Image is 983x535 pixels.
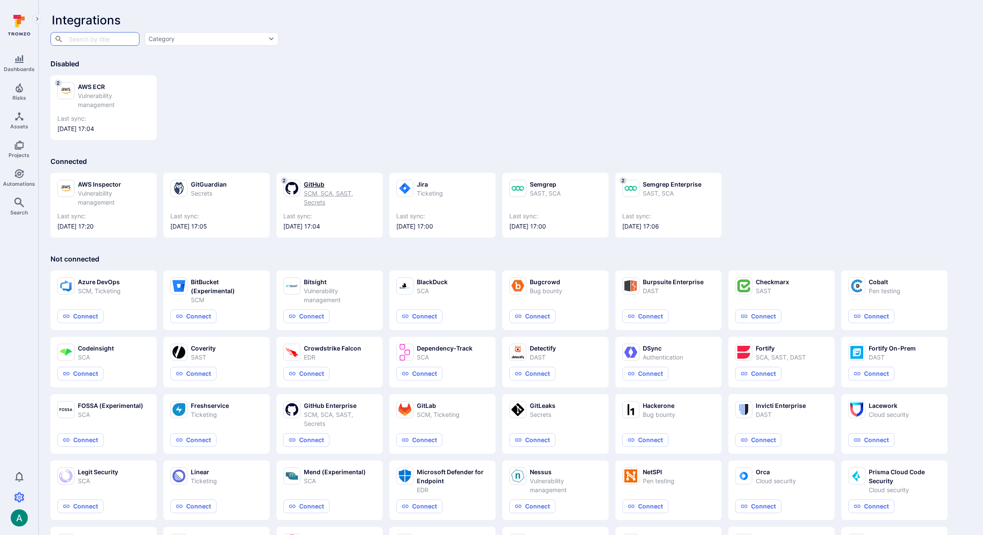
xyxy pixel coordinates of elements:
[12,95,26,101] span: Risks
[57,433,104,447] button: Connect
[869,344,916,353] div: Fortify On-Prem
[622,180,715,231] a: 2Semgrep EnterpriseSAST, SCALast sync:[DATE] 17:06
[78,353,114,362] div: SCA
[78,344,114,353] div: Codeinsight
[57,212,150,220] span: Last sync:
[509,433,555,447] button: Connect
[622,212,715,220] span: Last sync:
[417,277,448,286] div: BlackDuck
[281,177,288,184] span: 2
[191,410,229,419] div: Ticketing
[170,212,263,220] span: Last sync:
[396,433,442,447] button: Connect
[509,212,602,220] span: Last sync:
[417,401,460,410] div: GitLab
[869,410,909,419] div: Cloud security
[417,410,460,419] div: SCM, Ticketing
[643,401,675,410] div: Hackerone
[34,15,40,23] i: Expand navigation menu
[643,286,704,295] div: DAST
[170,367,217,380] button: Connect
[530,353,556,362] div: DAST
[735,433,781,447] button: Connect
[848,433,894,447] button: Connect
[304,180,376,189] div: GitHub
[756,401,806,410] div: Invicti Enterprise
[191,277,263,295] div: BitBucket (Experimental)
[869,277,900,286] div: Cobalt
[170,499,217,513] button: Connect
[396,180,489,231] a: JiraTicketingLast sync:[DATE] 17:00
[396,499,442,513] button: Connect
[530,277,562,286] div: Bugcrowd
[50,255,99,263] span: Not connected
[869,485,941,494] div: Cloud security
[304,467,366,476] div: Mend (Experimental)
[869,467,941,485] div: Prisma Cloud Code Security
[622,499,668,513] button: Connect
[869,401,909,410] div: Lacework
[530,344,556,353] div: Detectify
[57,180,150,231] a: AWS InspectorVulnerability managementLast sync:[DATE] 17:20
[304,277,376,286] div: Bitsight
[756,410,806,419] div: DAST
[145,32,279,46] button: Category
[756,286,789,295] div: SAST
[848,499,894,513] button: Connect
[643,277,704,286] div: Burpsuite Enterprise
[417,180,443,189] div: Jira
[191,189,227,198] div: Secrets
[170,309,217,323] button: Connect
[78,180,150,189] div: AWS Inspector
[848,367,894,380] button: Connect
[3,181,35,187] span: Automations
[643,353,683,362] div: Authentication
[509,309,555,323] button: Connect
[643,476,674,485] div: Pen testing
[283,309,330,323] button: Connect
[848,309,894,323] button: Connect
[622,367,668,380] button: Connect
[530,286,562,295] div: Bug bounty
[643,189,701,198] div: SAST, SCA
[530,189,561,198] div: SAST, SCA
[191,344,216,353] div: Coverity
[735,309,781,323] button: Connect
[304,353,361,362] div: EDR
[530,476,602,494] div: Vulnerability management
[52,13,121,27] span: Integrations
[50,157,87,166] span: Connected
[78,401,143,410] div: FOSSA (Experimental)
[304,344,361,353] div: Crowdstrike Falcon
[304,401,376,410] div: GitHub Enterprise
[11,509,28,526] img: ACg8ocLSa5mPYBaXNx3eFu_EmspyJX0laNWN7cXOFirfQ7srZveEpg=s96-c
[191,295,263,304] div: SCM
[396,222,489,231] span: [DATE] 17:00
[4,66,35,72] span: Dashboards
[78,277,121,286] div: Azure DevOps
[417,485,489,494] div: EDR
[756,277,789,286] div: Checkmarx
[10,209,28,216] span: Search
[283,180,376,231] a: 2GitHubSCM, SCA, SAST, SecretsLast sync:[DATE] 17:04
[417,286,448,295] div: SCA
[643,410,675,419] div: Bug bounty
[78,189,150,207] div: Vulnerability management
[509,499,555,513] button: Connect
[396,212,489,220] span: Last sync:
[11,509,28,526] div: Arjan Dehar
[191,401,229,410] div: Freshservice
[304,286,376,304] div: Vulnerability management
[643,344,683,353] div: DSync
[78,467,118,476] div: Legit Security
[55,80,62,86] span: 2
[509,222,602,231] span: [DATE] 17:00
[622,309,668,323] button: Connect
[170,180,263,231] a: GitGuardianSecretsLast sync:[DATE] 17:05
[57,309,104,323] button: Connect
[735,499,781,513] button: Connect
[417,467,489,485] div: Microsoft Defender for Endpoint
[57,82,150,133] a: 2AWS ECRVulnerability managementLast sync:[DATE] 17:04
[9,152,30,158] span: Projects
[509,367,555,380] button: Connect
